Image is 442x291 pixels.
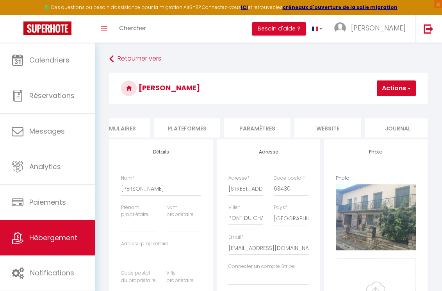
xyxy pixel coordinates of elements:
label: Connecter un compte Stripe [228,263,295,270]
button: Ouvrir le widget de chat LiveChat [6,3,30,27]
img: Super Booking [23,21,71,35]
label: Nom [121,175,135,182]
label: Ville propriétaire [166,270,201,284]
h3: [PERSON_NAME] [109,73,428,104]
a: ... [PERSON_NAME] [328,15,415,43]
label: Email [228,234,244,241]
button: Besoin d'aide ? [252,22,306,36]
label: Photo [336,175,349,182]
span: [PERSON_NAME] [351,23,406,33]
label: Adresse [228,175,250,182]
label: Ville [228,204,240,211]
li: Journal [365,118,431,137]
label: Code postal du propriétaire [121,270,156,284]
label: Prénom propriétaire [121,204,156,219]
span: Hébergement [29,233,77,243]
li: website [294,118,361,137]
label: Pays [274,204,287,211]
label: Code postal [274,175,305,182]
h4: Adresse [228,149,308,155]
span: Analytics [29,162,61,171]
li: Plateformes [154,118,220,137]
a: Retourner vers [109,52,428,66]
a: créneaux d'ouverture de la salle migration [283,4,397,11]
li: Paramètres [224,118,291,137]
label: Adresse propriétaire [121,240,168,248]
a: ICI [241,4,248,11]
label: Nom propriétaire [166,204,201,219]
button: Actions [377,80,416,96]
span: Chercher [119,24,146,32]
h4: Détails [121,149,201,155]
li: Formulaires [84,118,150,137]
img: ... [334,22,346,34]
a: Chercher [113,15,152,43]
h4: Photo [336,149,416,155]
img: logout [424,24,433,34]
span: Réservations [29,91,75,100]
span: Paiements [29,197,66,207]
span: Notifications [30,268,74,278]
span: Messages [29,126,65,136]
span: Calendriers [29,55,70,65]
